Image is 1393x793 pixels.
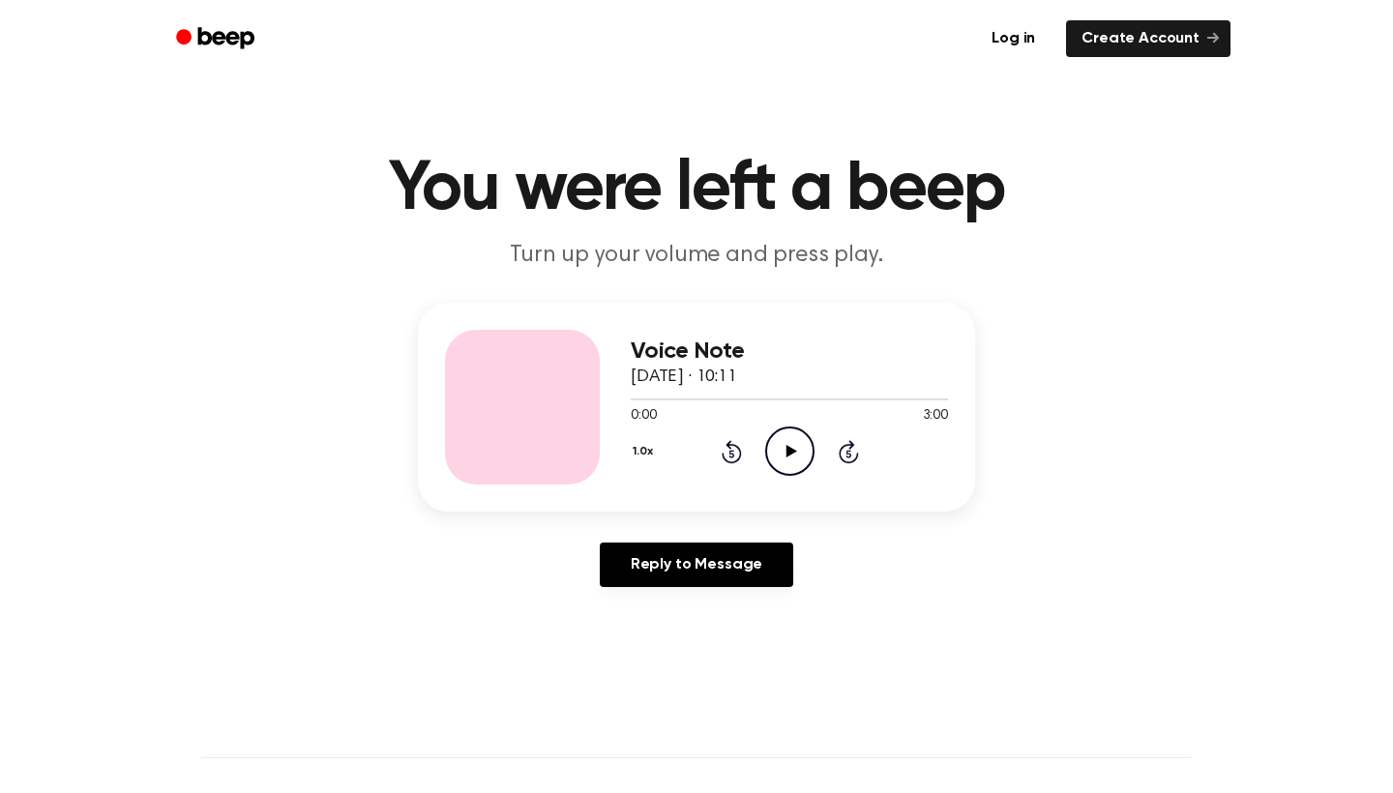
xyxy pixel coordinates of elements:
[631,338,948,365] h3: Voice Note
[163,20,272,58] a: Beep
[325,240,1068,272] p: Turn up your volume and press play.
[972,16,1054,61] a: Log in
[923,406,948,426] span: 3:00
[631,406,656,426] span: 0:00
[1066,20,1230,57] a: Create Account
[631,368,737,386] span: [DATE] · 10:11
[201,155,1192,224] h1: You were left a beep
[631,435,660,468] button: 1.0x
[600,543,793,587] a: Reply to Message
